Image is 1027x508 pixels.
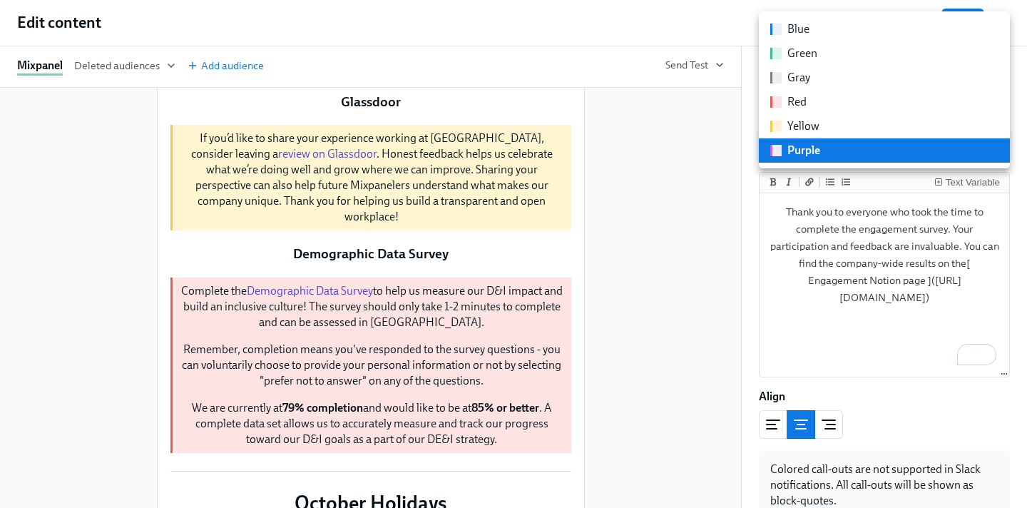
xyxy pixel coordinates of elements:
div: Purple [787,143,820,158]
div: Red [787,94,807,110]
div: Green [787,46,817,61]
div: Gray [787,70,810,86]
div: Yellow [787,118,819,134]
div: Blue [787,21,809,37]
